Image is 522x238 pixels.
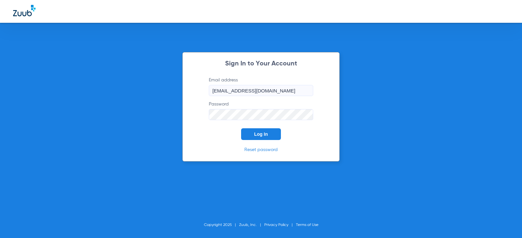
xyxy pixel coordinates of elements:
[209,85,313,96] input: Email address
[209,101,313,120] label: Password
[209,109,313,120] input: Password
[199,61,323,67] h2: Sign In to Your Account
[296,223,318,227] a: Terms of Use
[204,222,239,228] li: Copyright 2025
[264,223,288,227] a: Privacy Policy
[254,132,268,137] span: Log In
[13,5,36,16] img: Zuub Logo
[209,77,313,96] label: Email address
[241,128,281,140] button: Log In
[244,147,278,152] a: Reset password
[239,222,264,228] li: Zuub, Inc.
